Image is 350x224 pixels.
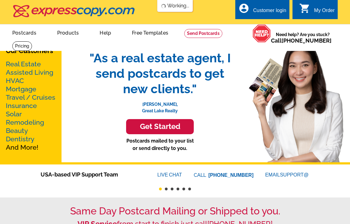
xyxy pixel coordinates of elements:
font: LIVE [157,171,169,179]
i: account_circle [238,3,249,14]
button: 1 of 6 [159,188,162,190]
p: And More! [6,60,56,151]
a: HVAC [6,77,24,85]
a: LIVECHAT [157,172,182,177]
a: Assisted Living [6,68,53,76]
h3: Get Started [134,122,186,131]
img: help [253,24,271,43]
h1: Same Day Postcard Mailing or Shipped to you. [12,205,338,217]
a: Beauty [6,127,28,135]
span: USA-based VIP Support Team [41,170,139,179]
button: 6 of 6 [188,188,191,190]
button: 2 of 6 [165,188,168,190]
div: Customer login [253,8,286,16]
a: shopping_cart My Order [299,7,335,15]
span: "As a real estate agent, I send postcards to get new clients." [83,50,237,97]
a: Solar [6,110,22,118]
a: Mortgage [6,85,36,93]
a: Real Estate [6,60,41,68]
p: Postcards mailed to your list or send directly to you. [83,137,237,152]
font: SUPPORT@ [280,171,309,179]
a: Insurance [6,102,37,110]
a: Products [47,25,89,39]
i: shopping_cart [299,3,310,14]
button: 3 of 6 [171,188,173,190]
button: 4 of 6 [177,188,179,190]
a: Dentistry [6,135,34,143]
a: [PHONE_NUMBER] [209,172,254,178]
a: Help [90,25,121,39]
a: Get Started [83,119,237,134]
span: Call [271,37,332,44]
button: 5 of 6 [182,188,185,190]
a: Travel / Cruises [6,93,55,101]
img: loading... [161,4,166,9]
a: Free Templates [122,25,178,39]
a: Remodeling [6,118,44,126]
div: My Order [314,8,335,16]
font: CALL [194,172,207,179]
a: EMAILSUPPORT@ [265,172,309,177]
a: Postcards [2,25,46,39]
a: [PHONE_NUMBER] [281,37,332,44]
span: Need help? Are you stuck? [271,31,335,44]
a: account_circle Customer login [238,7,286,15]
p: [PERSON_NAME], Great Lake Realty [83,97,237,114]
